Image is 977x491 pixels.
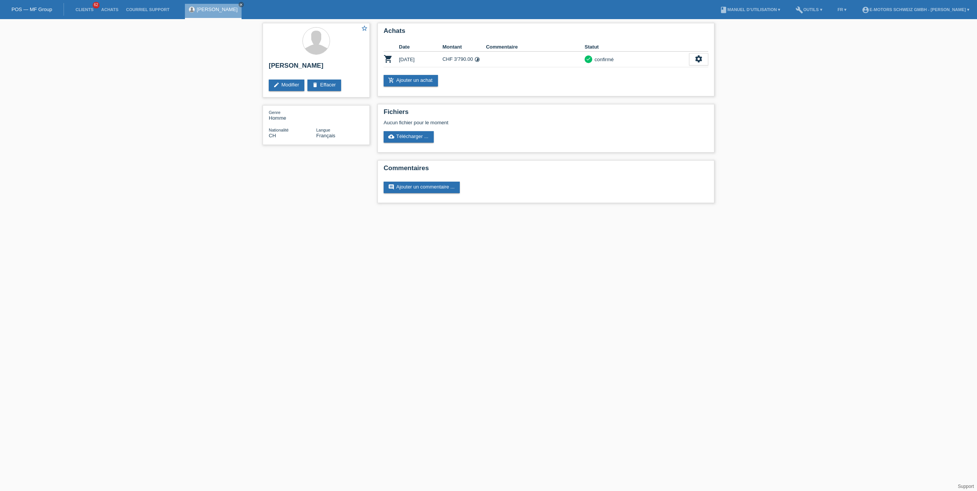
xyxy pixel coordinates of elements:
td: [DATE] [399,52,443,67]
a: editModifier [269,80,304,91]
a: account_circleE-Motors Schweiz GmbH - [PERSON_NAME] ▾ [858,7,973,12]
th: Statut [585,42,689,52]
i: close [239,3,243,7]
i: account_circle [862,6,869,14]
i: cloud_upload [388,133,394,140]
a: POS — MF Group [11,7,52,12]
h2: Commentaires [384,164,708,176]
i: book [720,6,727,14]
h2: Fichiers [384,108,708,120]
a: cloud_uploadTélécharger ... [384,131,434,143]
span: Nationalité [269,128,289,132]
a: commentAjouter un commentaire ... [384,182,460,193]
i: build [796,6,803,14]
a: close [239,2,244,7]
a: buildOutils ▾ [792,7,826,12]
div: Homme [269,109,316,121]
a: deleteEffacer [307,80,341,91]
i: comment [388,184,394,190]
td: CHF 3'790.00 [443,52,486,67]
a: Courriel Support [122,7,173,12]
th: Commentaire [486,42,585,52]
i: check [586,56,591,62]
span: Français [316,133,335,138]
a: Achats [97,7,122,12]
th: Date [399,42,443,52]
i: edit [273,82,279,88]
a: FR ▾ [834,7,851,12]
a: Support [958,484,974,489]
div: confirmé [592,55,614,63]
th: Montant [443,42,486,52]
a: bookManuel d’utilisation ▾ [716,7,784,12]
i: Taux fixes (24 versements) [474,57,480,62]
span: Suisse [269,133,276,138]
div: Aucun fichier pour le moment [384,120,618,125]
i: delete [312,82,318,88]
h2: [PERSON_NAME] [269,62,364,73]
a: Clients [72,7,97,12]
span: Genre [269,110,281,115]
i: settings [694,55,703,63]
i: star_border [361,25,368,32]
a: star_border [361,25,368,33]
span: Langue [316,128,330,132]
a: [PERSON_NAME] [197,7,238,12]
h2: Achats [384,27,708,39]
a: add_shopping_cartAjouter un achat [384,75,438,86]
span: 62 [93,2,100,8]
i: add_shopping_cart [388,77,394,83]
i: POSP00028439 [384,54,393,63]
